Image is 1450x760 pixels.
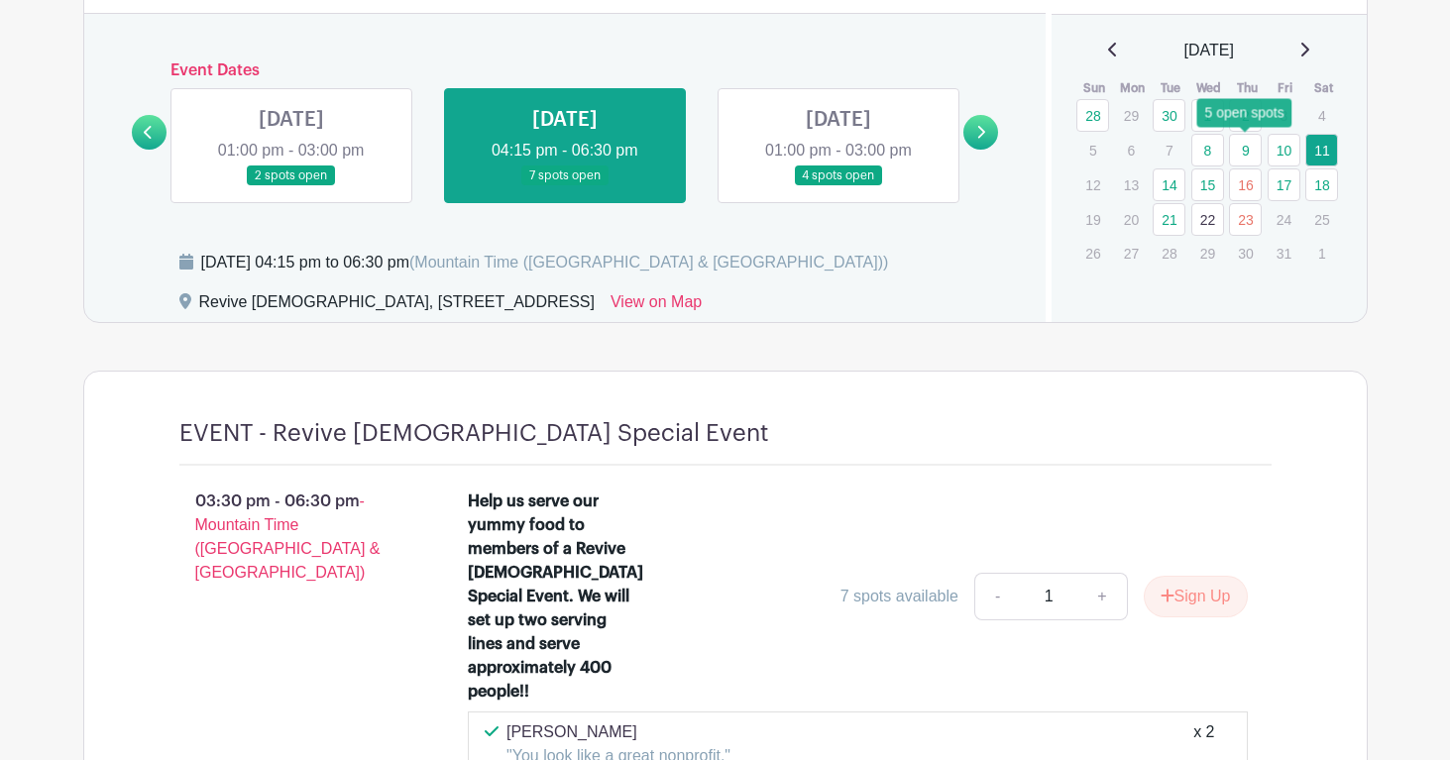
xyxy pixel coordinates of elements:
[1229,203,1262,236] a: 23
[1153,168,1185,201] a: 14
[506,720,730,744] p: [PERSON_NAME]
[199,290,595,322] div: Revive [DEMOGRAPHIC_DATA], [STREET_ADDRESS]
[1197,98,1292,127] div: 5 open spots
[611,290,702,322] a: View on Map
[1229,134,1262,166] a: 9
[1268,168,1300,201] a: 17
[1191,203,1224,236] a: 22
[1075,78,1114,98] th: Sun
[1153,135,1185,165] p: 7
[1229,168,1262,201] a: 16
[1190,78,1229,98] th: Wed
[148,482,437,593] p: 03:30 pm - 06:30 pm
[1115,204,1148,235] p: 20
[840,585,958,608] div: 7 spots available
[1076,238,1109,269] p: 26
[195,492,381,581] span: - Mountain Time ([GEOGRAPHIC_DATA] & [GEOGRAPHIC_DATA])
[1076,204,1109,235] p: 19
[974,573,1020,620] a: -
[1115,169,1148,200] p: 13
[1191,238,1224,269] p: 29
[1191,168,1224,201] a: 15
[1305,100,1338,131] p: 4
[1267,78,1305,98] th: Fri
[1305,134,1338,166] a: 11
[1228,78,1267,98] th: Thu
[1114,78,1153,98] th: Mon
[1268,238,1300,269] p: 31
[1268,134,1300,166] a: 10
[1076,99,1109,132] a: 28
[1152,78,1190,98] th: Tue
[409,254,888,271] span: (Mountain Time ([GEOGRAPHIC_DATA] & [GEOGRAPHIC_DATA]))
[1305,168,1338,201] a: 18
[1305,204,1338,235] p: 25
[1153,238,1185,269] p: 28
[1184,39,1234,62] span: [DATE]
[1115,135,1148,165] p: 6
[1076,135,1109,165] p: 5
[1077,573,1127,620] a: +
[1191,99,1224,132] a: 1
[1304,78,1343,98] th: Sat
[179,419,769,448] h4: EVENT - Revive [DEMOGRAPHIC_DATA] Special Event
[1144,576,1248,617] button: Sign Up
[1153,99,1185,132] a: 30
[1115,100,1148,131] p: 29
[1076,169,1109,200] p: 12
[1153,203,1185,236] a: 21
[1191,134,1224,166] a: 8
[1268,204,1300,235] p: 24
[1305,238,1338,269] p: 1
[1115,238,1148,269] p: 27
[167,61,964,80] h6: Event Dates
[1229,238,1262,269] p: 30
[468,489,643,704] div: Help us serve our yummy food to members of a Revive [DEMOGRAPHIC_DATA] Special Event. We will set...
[201,251,889,274] div: [DATE] 04:15 pm to 06:30 pm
